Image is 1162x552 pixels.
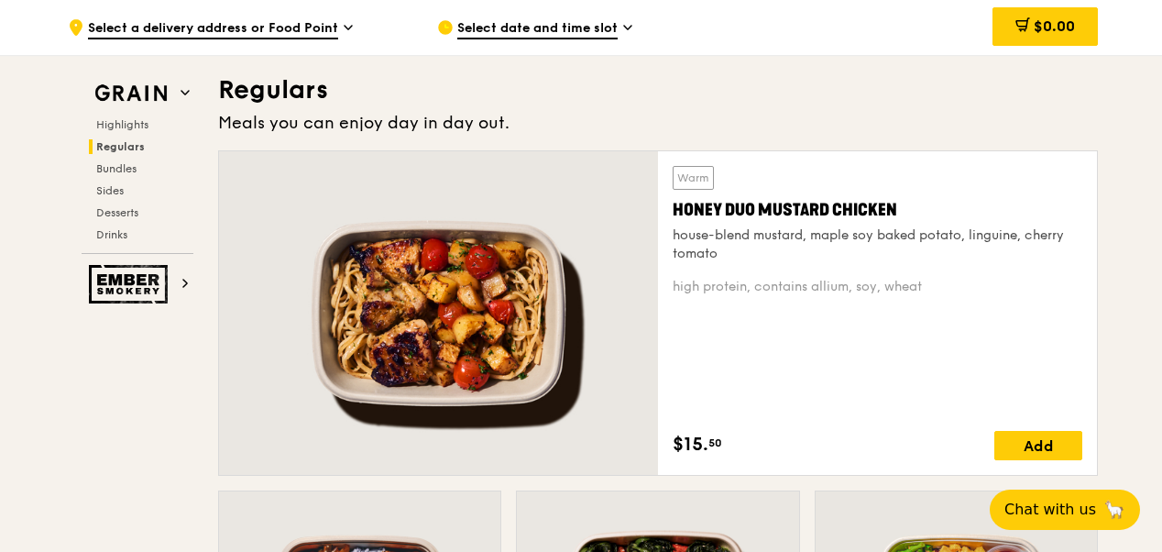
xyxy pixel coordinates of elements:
[673,197,1082,223] div: Honey Duo Mustard Chicken
[89,265,173,304] img: Ember Smokery web logo
[708,436,722,450] span: 50
[673,431,708,458] span: $15.
[457,19,618,39] span: Select date and time slot
[1103,499,1125,521] span: 🦙
[96,118,148,131] span: Highlights
[88,19,338,39] span: Select a delivery address or Food Point
[218,73,1098,106] h3: Regulars
[96,140,145,153] span: Regulars
[89,77,173,110] img: Grain web logo
[673,226,1082,263] div: house-blend mustard, maple soy baked potato, linguine, cherry tomato
[96,228,127,241] span: Drinks
[96,162,137,175] span: Bundles
[96,206,138,219] span: Desserts
[218,110,1098,136] div: Meals you can enjoy day in day out.
[1004,499,1096,521] span: Chat with us
[1034,17,1075,35] span: $0.00
[990,490,1140,530] button: Chat with us🦙
[96,184,124,197] span: Sides
[673,166,714,190] div: Warm
[994,431,1082,460] div: Add
[673,278,1082,296] div: high protein, contains allium, soy, wheat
